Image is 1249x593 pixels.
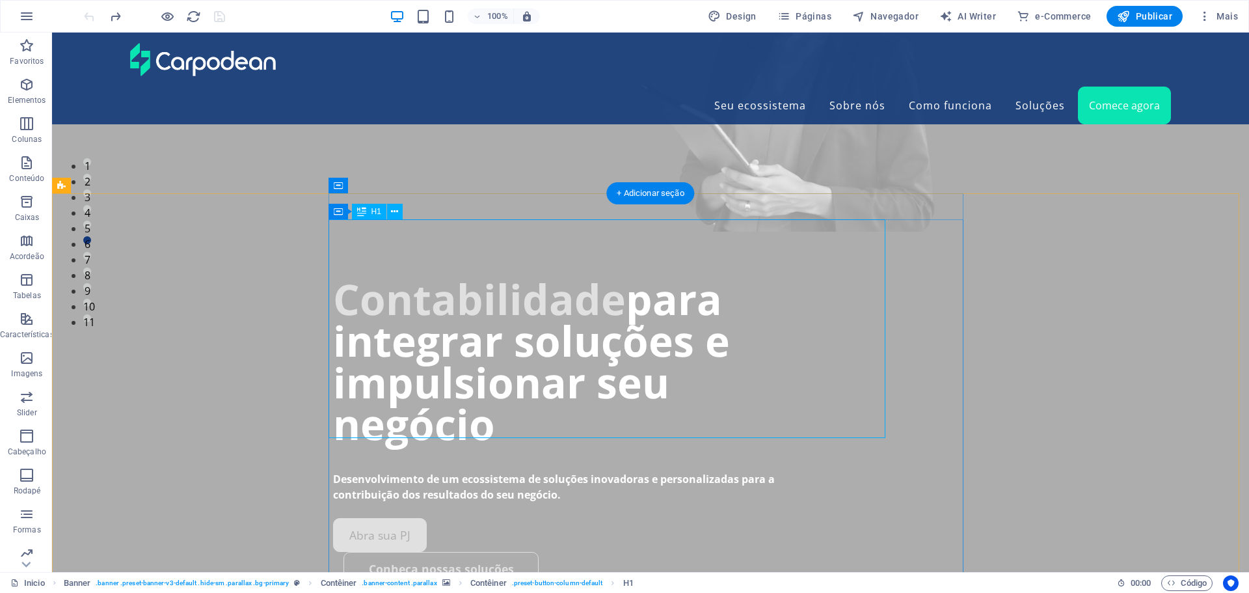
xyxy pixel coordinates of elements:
button: redo [107,8,123,24]
iframe: To enrich screen reader interactions, please activate Accessibility in Grammarly extension settings [52,33,1249,572]
p: Slider [17,407,37,418]
span: Clique para selecionar. Clique duas vezes para editar [321,575,357,591]
button: Design [703,6,762,27]
button: Mais [1193,6,1243,27]
span: Páginas [777,10,831,23]
h6: 100% [487,8,508,24]
nav: breadcrumb [64,575,634,591]
p: Favoritos [10,56,44,66]
a: Clique para cancelar a seleção. Clique duas vezes para abrir as Páginas [10,575,45,591]
span: . preset-button-column-default [512,575,603,591]
p: Acordeão [10,251,44,262]
p: Cabeçalho [8,447,46,457]
button: Páginas [772,6,837,27]
button: AI Writer [934,6,1001,27]
span: Publicar [1117,10,1172,23]
button: Publicar [1107,6,1183,27]
i: Recarregar página [186,9,201,24]
p: Colunas [12,134,42,145]
p: Elementos [8,95,46,105]
span: e-Commerce [1017,10,1091,23]
span: Design [708,10,757,23]
p: Conteúdo [9,173,44,184]
p: Caixas [15,212,40,223]
h6: Tempo de sessão [1117,575,1151,591]
p: Imagens [11,368,42,379]
div: Design (Ctrl+Alt+Y) [703,6,762,27]
i: Este elemento é uma predefinição personalizável [294,579,300,586]
span: Mais [1198,10,1238,23]
i: Este elemento contém um plano de fundo [442,579,450,586]
span: Navegador [852,10,919,23]
span: Clique para selecionar. Clique duas vezes para editar [623,575,634,591]
span: Clique para selecionar. Clique duas vezes para editar [64,575,91,591]
div: + Adicionar seção [606,182,694,204]
button: Navegador [847,6,924,27]
button: Usercentrics [1223,575,1239,591]
button: 100% [468,8,514,24]
button: e-Commerce [1012,6,1096,27]
span: Clique para selecionar. Clique duas vezes para editar [470,575,507,591]
span: 00 00 [1131,575,1151,591]
span: . banner .preset-banner-v3-default .hide-sm .parallax .bg-primary [96,575,289,591]
span: . banner-content .parallax [362,575,436,591]
span: Código [1167,575,1207,591]
i: Refazer: Editar título (Ctrl+Y, ⌘+Y) [108,9,123,24]
button: reload [185,8,201,24]
span: : [1140,578,1142,588]
button: Clique aqui para sair do modo de visualização e continuar editando [159,8,175,24]
p: Tabelas [13,290,41,301]
span: H1 [371,208,381,215]
i: Ao redimensionar, ajusta automaticamente o nível de zoom para caber no dispositivo escolhido. [521,10,533,22]
span: AI Writer [939,10,996,23]
p: Formas [13,525,41,535]
button: Código [1161,575,1213,591]
p: Rodapé [14,486,41,496]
